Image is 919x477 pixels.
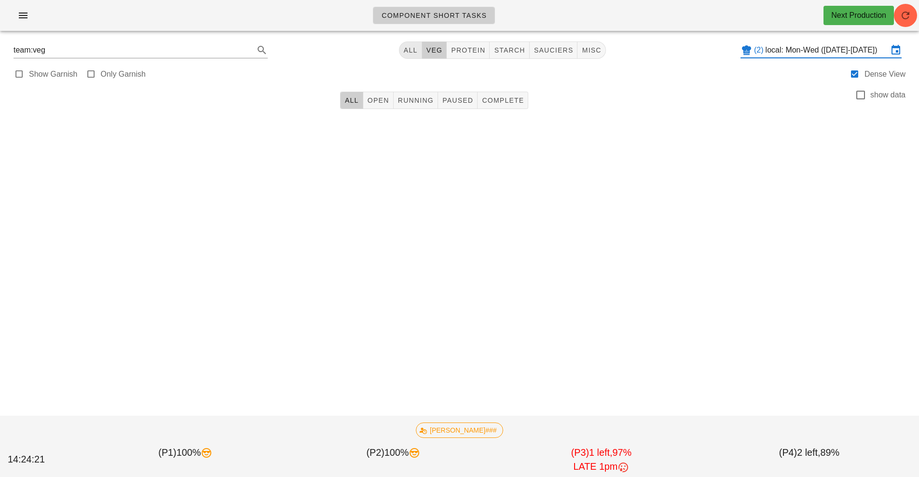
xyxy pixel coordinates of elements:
[494,46,525,54] span: starch
[398,96,434,104] span: Running
[367,96,389,104] span: Open
[577,41,605,59] button: misc
[29,69,78,79] label: Show Garnish
[422,41,447,59] button: veg
[447,41,490,59] button: protein
[478,92,528,109] button: Complete
[403,46,418,54] span: All
[101,69,146,79] label: Only Garnish
[344,96,359,104] span: All
[451,46,485,54] span: protein
[481,96,524,104] span: Complete
[530,41,578,59] button: sauciers
[373,7,495,24] a: Component Short Tasks
[363,92,394,109] button: Open
[381,12,487,19] span: Component Short Tasks
[534,46,574,54] span: sauciers
[864,69,905,79] label: Dense View
[581,46,601,54] span: misc
[490,41,529,59] button: starch
[399,41,422,59] button: All
[754,45,766,55] div: (2)
[394,92,438,109] button: Running
[870,90,905,100] label: show data
[426,46,443,54] span: veg
[340,92,363,109] button: All
[831,10,886,21] div: Next Production
[442,96,473,104] span: Paused
[438,92,478,109] button: Paused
